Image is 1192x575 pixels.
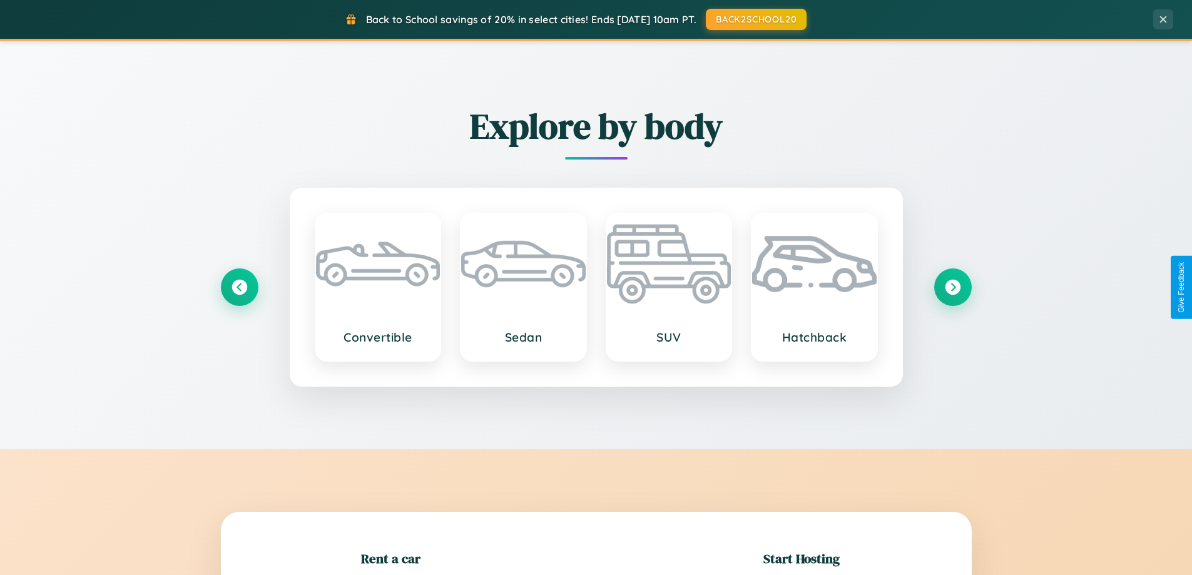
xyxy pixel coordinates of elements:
h3: Sedan [474,330,573,345]
span: Back to School savings of 20% in select cities! Ends [DATE] 10am PT. [366,13,696,26]
button: BACK2SCHOOL20 [706,9,807,30]
h2: Explore by body [221,102,972,150]
h3: Convertible [329,330,428,345]
h2: Rent a car [361,549,420,567]
h2: Start Hosting [763,549,840,567]
div: Give Feedback [1177,262,1186,313]
h3: SUV [619,330,719,345]
h3: Hatchback [765,330,864,345]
